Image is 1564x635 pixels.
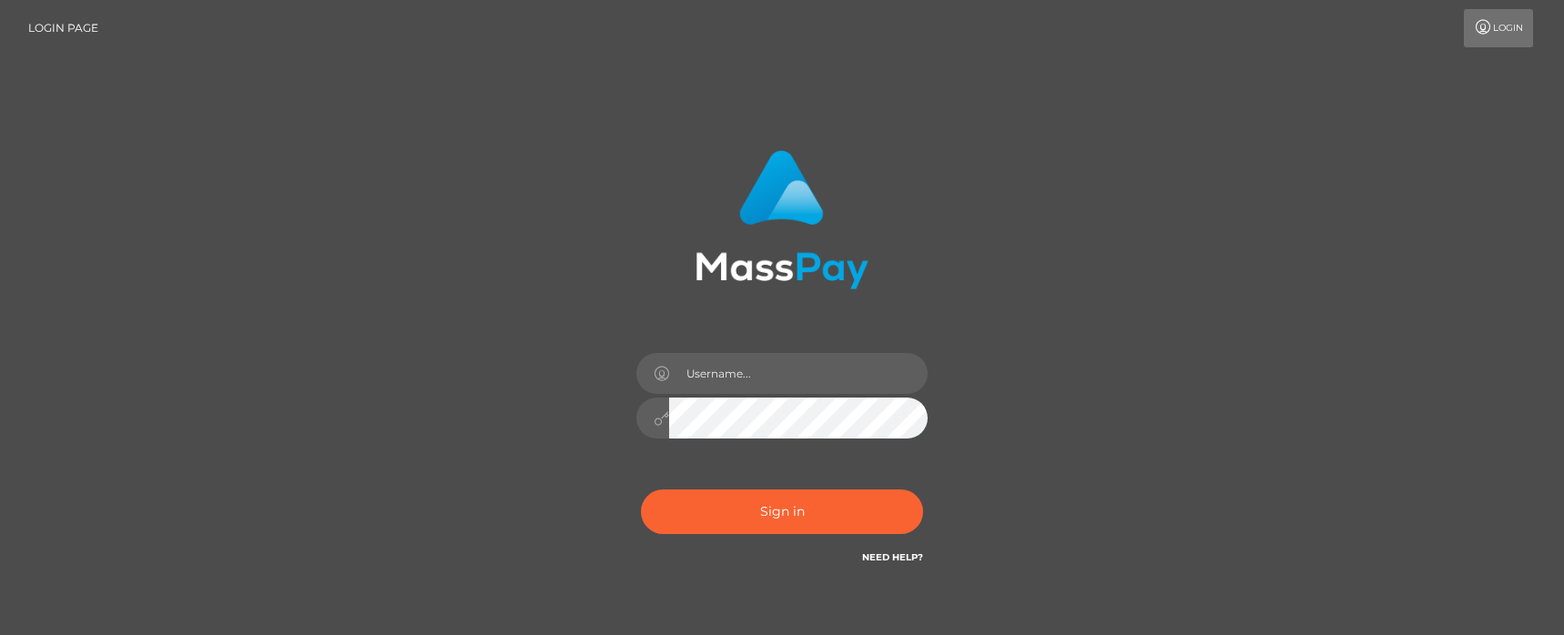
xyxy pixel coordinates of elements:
a: Login [1464,9,1533,47]
a: Login Page [28,9,98,47]
img: MassPay Login [696,150,868,289]
input: Username... [669,353,928,394]
a: Need Help? [862,551,923,563]
button: Sign in [641,489,923,534]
